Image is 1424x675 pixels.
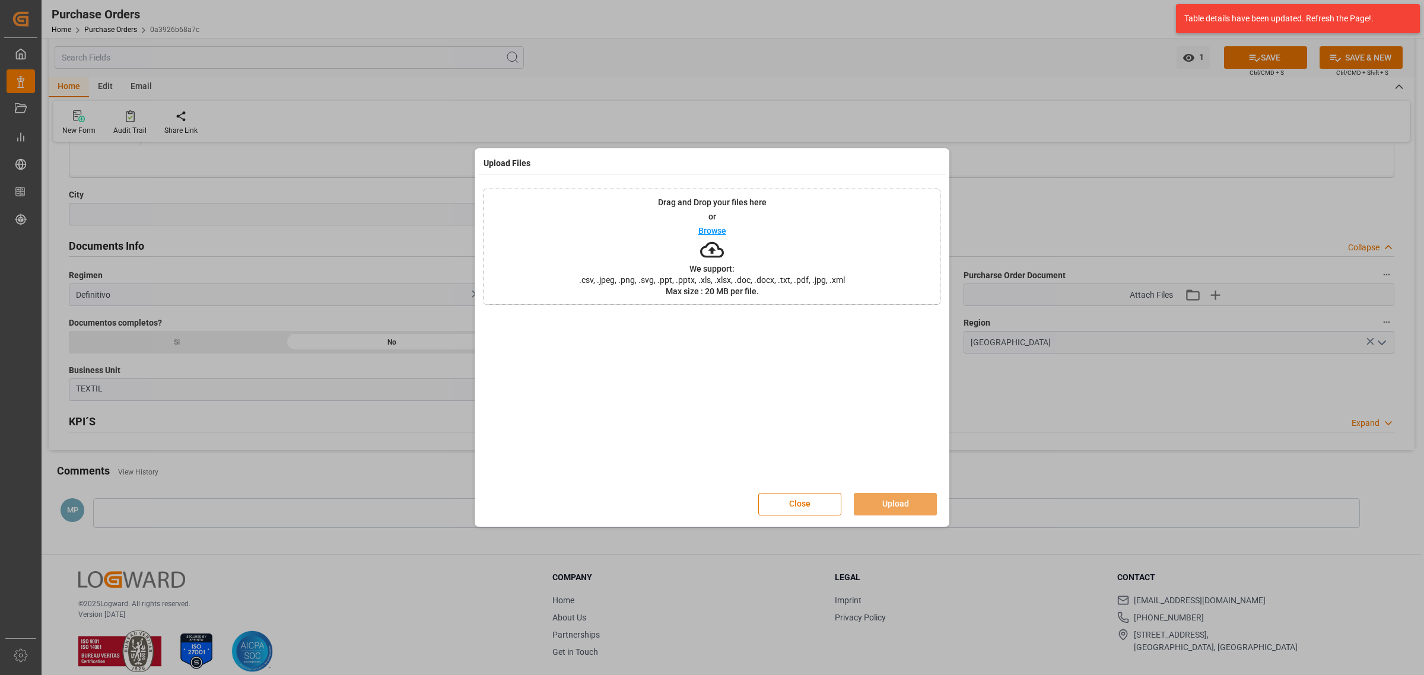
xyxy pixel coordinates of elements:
button: Close [758,493,841,515]
p: Drag and Drop your files here [658,198,767,206]
p: We support: [689,265,735,273]
p: Browse [698,227,726,235]
div: Table details have been updated. Refresh the Page!. [1184,12,1403,25]
h4: Upload Files [484,157,530,170]
span: .csv, .jpeg, .png, .svg, .ppt, .pptx, .xls, .xlsx, .doc, .docx, .txt, .pdf, .jpg, .xml [571,276,853,284]
p: or [708,212,716,221]
p: Max size : 20 MB per file. [666,287,759,295]
button: Upload [854,493,937,515]
div: Drag and Drop your files hereorBrowseWe support:.csv, .jpeg, .png, .svg, .ppt, .pptx, .xls, .xlsx... [484,189,940,305]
